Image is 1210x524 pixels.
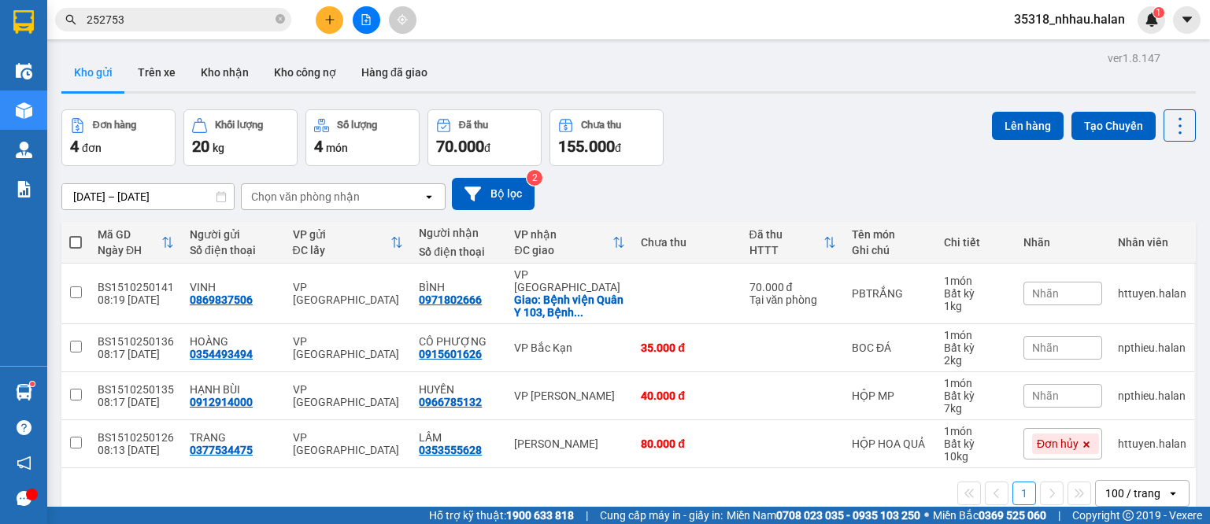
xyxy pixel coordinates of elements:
span: ... [574,306,583,319]
div: npthieu.halan [1118,389,1186,402]
img: solution-icon [16,181,32,197]
div: 0353555628 [419,444,482,456]
div: VP [GEOGRAPHIC_DATA] [293,335,404,360]
div: 70.000 đ [749,281,837,293]
div: 80.000 đ [641,437,733,450]
strong: 0708 023 035 - 0935 103 250 [776,509,920,522]
div: ĐC giao [514,244,612,256]
svg: open [423,190,435,203]
span: Cung cấp máy in - giấy in: [600,507,723,524]
img: warehouse-icon [16,384,32,400]
div: Tại văn phòng [749,293,837,306]
svg: open [1167,487,1179,500]
div: ĐC lấy [293,244,391,256]
img: icon-new-feature [1145,13,1159,27]
div: HỘP MP [852,389,928,402]
div: Nhãn [1023,236,1102,249]
span: message [17,491,31,506]
span: search [65,14,76,25]
div: 08:19 [DATE] [98,293,174,306]
button: Khối lượng20kg [183,109,298,166]
div: Giao: Bệnh viện Quân Y 103, Bệnh viện Quân y 103, Số 261 Đ. Phùng Hưng, P. Phúc La, Hà Đông, Hà N... [514,293,625,319]
img: warehouse-icon [16,102,32,119]
div: Người gửi [190,228,277,241]
div: VP Bắc Kạn [514,341,625,354]
button: Đơn hàng4đơn [61,109,176,166]
div: Khối lượng [215,120,263,131]
span: món [326,142,348,154]
button: Lên hàng [992,112,1064,140]
button: Đã thu70.000đ [427,109,542,166]
div: Đã thu [749,228,824,241]
span: | [586,507,588,524]
span: đ [615,142,621,154]
button: aim [389,6,416,34]
div: BS1510250135 [98,383,174,396]
input: Tìm tên, số ĐT hoặc mã đơn [87,11,272,28]
div: httuyen.halan [1118,287,1186,300]
div: HTTT [749,244,824,256]
span: copyright [1123,510,1134,521]
sup: 2 [527,170,542,186]
span: Miền Nam [727,507,920,524]
div: Ghi chú [852,244,928,256]
div: Mã GD [98,228,161,241]
div: 0912914000 [190,396,253,408]
button: Tạo Chuyến [1071,112,1156,140]
span: 20 [192,137,209,156]
button: 1 [1012,482,1036,505]
div: TRANG [190,431,277,444]
button: caret-down [1173,6,1201,34]
button: Kho nhận [188,54,261,91]
div: 0354493494 [190,348,253,360]
div: 08:17 [DATE] [98,396,174,408]
button: Kho gửi [61,54,125,91]
div: Số điện thoại [190,244,277,256]
div: BÌNH [419,281,498,293]
div: BS1510250136 [98,335,174,348]
div: VP [GEOGRAPHIC_DATA] [293,431,404,456]
div: BS1510250141 [98,281,174,293]
sup: 1 [30,382,35,386]
span: Nhãn [1032,287,1059,300]
button: Chưa thu155.000đ [549,109,664,166]
span: Nhãn [1032,341,1059,354]
div: VP [GEOGRAPHIC_DATA] [293,281,404,306]
span: Miền Bắc [933,507,1046,524]
div: VP nhận [514,228,612,241]
strong: 1900 633 818 [506,509,574,522]
div: httuyen.halan [1118,437,1186,450]
div: PBTRẮNG [852,287,928,300]
th: Toggle SortBy [285,222,412,264]
div: 1 món [944,377,1008,389]
div: Đã thu [459,120,488,131]
div: 08:17 [DATE] [98,348,174,360]
span: 4 [70,137,79,156]
button: Hàng đã giao [349,54,440,91]
button: Số lượng4món [305,109,420,166]
div: Nhân viên [1118,236,1186,249]
button: Bộ lọc [452,178,535,210]
img: warehouse-icon [16,142,32,158]
div: Bất kỳ [944,341,1008,354]
div: Tên món [852,228,928,241]
div: 0377534475 [190,444,253,456]
span: Hỗ trợ kỹ thuật: [429,507,574,524]
div: Số điện thoại [419,245,498,258]
div: ver 1.8.147 [1108,50,1160,67]
div: CÔ PHƯỢNG [419,335,498,348]
div: HẠNH BÙI [190,383,277,396]
div: Chọn văn phòng nhận [251,189,360,205]
div: Bất kỳ [944,437,1008,450]
div: Người nhận [419,227,498,239]
span: Đơn hủy [1037,437,1079,451]
div: Ngày ĐH [98,244,161,256]
div: HUYỀN [419,383,498,396]
div: Đơn hàng [93,120,136,131]
div: HỘP HOA QUẢ [852,437,928,450]
span: close-circle [276,14,285,24]
div: VINH [190,281,277,293]
div: 1 món [944,425,1008,437]
span: ⚪️ [924,512,929,518]
div: 1 kg [944,300,1008,312]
